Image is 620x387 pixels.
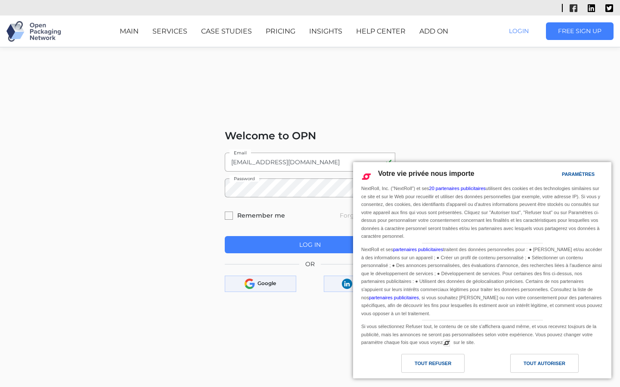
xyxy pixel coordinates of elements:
span: Remember me [237,211,285,220]
button: Log In [225,236,396,254]
span: Free sign up [558,27,601,35]
a: Tout refuser [358,354,482,377]
label: Password [229,175,259,181]
div: Tout refuser [415,359,451,368]
div: NextRoll, Inc. ("NextRoll") et ses utilisent des cookies et des technologies similaires sur ce si... [360,184,605,241]
a: Case Studies [201,26,252,37]
input: Business email address [225,153,396,172]
div: Si vous sélectionnez Refuser tout, le contenu de ce site s'affichera quand même, et vous recevrez... [360,320,605,347]
img: facebook logo [570,4,577,12]
img: LinkedIn logo [342,279,352,289]
a: partenaires publicitaires [393,247,443,252]
a: Login [492,27,546,35]
a: Insights [309,26,342,37]
button: Free sign up [546,22,614,40]
a: Forgot Password? [340,211,395,222]
img: Google logo [245,279,255,289]
span: Log In [299,241,321,249]
div: Paramètres [562,169,595,179]
div: OR [225,260,396,269]
div: Tout autoriser [524,359,565,368]
div: NextRoll et ses traitent des données personnelles pour : ● [PERSON_NAME] et/ou accéder à des info... [360,243,605,318]
img: logo_opn.svg [6,21,61,42]
span: Votre vie privée nous importe [378,170,474,177]
h5: Welcome to OPN [225,130,396,142]
a: 20 partenaires publicitaires [429,186,486,191]
div: Google [225,276,296,292]
a: Free sign up [546,27,614,35]
button: Login [492,22,546,40]
a: Tout autoriser [482,354,606,377]
a: Add on [419,26,448,37]
a: Pricing [266,26,295,37]
span: Login [509,27,529,35]
a: Paramètres [547,167,567,183]
div: LinkedIn [324,276,395,292]
a: Help Center [356,26,406,37]
a: Main [120,26,139,37]
a: partenaires publicitaires [369,295,419,300]
img: linked-in-2 logo [588,4,595,12]
label: Email [229,149,251,156]
a: Services [152,26,187,37]
img: twitter logo [605,4,613,12]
